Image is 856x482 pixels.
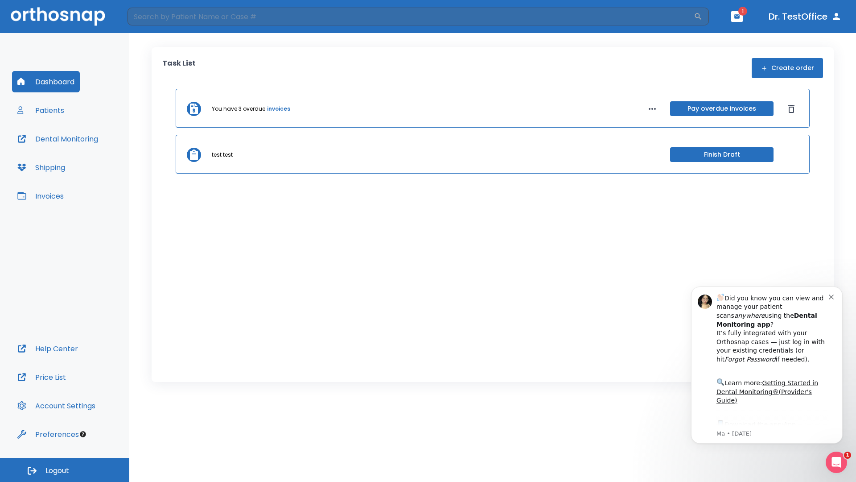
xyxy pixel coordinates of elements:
[670,147,774,162] button: Finish Draft
[844,452,851,459] span: 1
[12,71,80,92] button: Dashboard
[670,101,774,116] button: Pay overdue invoices
[12,157,70,178] button: Shipping
[826,452,847,473] iframe: Intercom live chat
[765,8,845,25] button: Dr. TestOffice
[12,128,103,150] button: Dental Monitoring
[12,100,70,121] button: Patients
[12,366,71,388] button: Price List
[212,151,233,159] p: test test
[267,105,290,113] a: invoices
[12,395,101,416] button: Account Settings
[11,7,105,25] img: Orthosnap
[39,148,118,164] a: App Store
[39,157,151,165] p: Message from Ma, sent 3w ago
[678,273,856,458] iframe: Intercom notifications message
[12,338,83,359] button: Help Center
[79,430,87,438] div: Tooltip anchor
[12,185,69,207] button: Invoices
[151,19,158,26] button: Dismiss notification
[212,105,265,113] p: You have 3 overdue
[12,424,84,445] button: Preferences
[752,58,823,78] button: Create order
[39,145,151,191] div: Download the app: | ​ Let us know if you need help getting started!
[784,102,798,116] button: Dismiss
[162,58,196,78] p: Task List
[738,7,747,16] span: 1
[128,8,694,25] input: Search by Patient Name or Case #
[45,466,69,476] span: Logout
